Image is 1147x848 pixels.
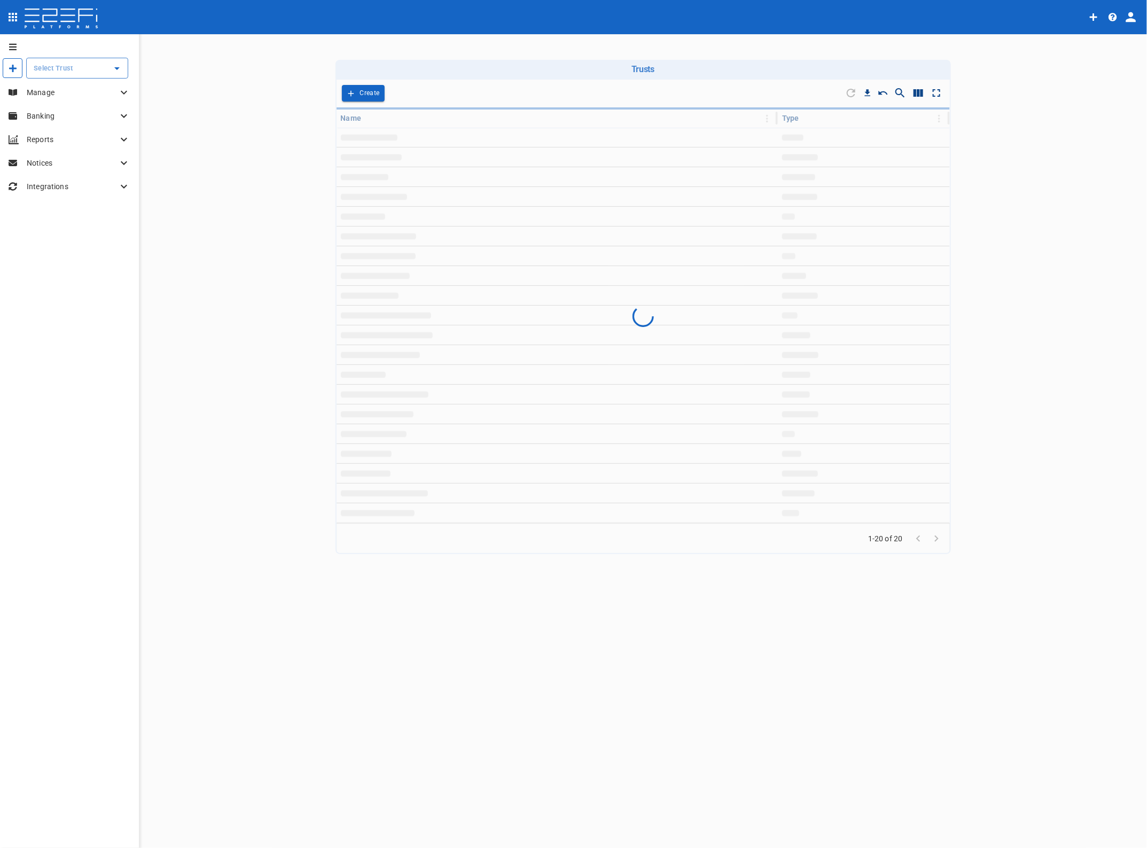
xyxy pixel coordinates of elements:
[927,533,946,543] span: Go to next page
[27,87,118,98] p: Manage
[927,84,946,102] button: Toggle full screen
[629,302,657,330] span: No records to display
[860,85,875,100] button: Download CSV
[909,533,927,543] span: Go to previous page
[891,84,909,102] button: Show/Hide search
[110,61,124,76] button: Open
[27,158,118,168] p: Notices
[337,107,950,110] span: Loading
[9,64,17,73] span: Quick create
[27,181,118,192] p: Integrations
[842,84,860,102] span: Refresh Data
[31,63,107,74] input: Select Trust
[342,85,385,102] button: Create
[875,85,891,101] button: Reset Sorting
[360,87,380,99] p: Create
[340,64,947,74] h6: Trusts
[342,85,385,102] span: Add Trust
[909,84,927,102] button: Show/Hide columns
[868,533,903,544] span: 1-20 of 20
[3,59,22,78] button: Quick create
[27,111,118,121] p: Banking
[27,134,118,145] p: Reports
